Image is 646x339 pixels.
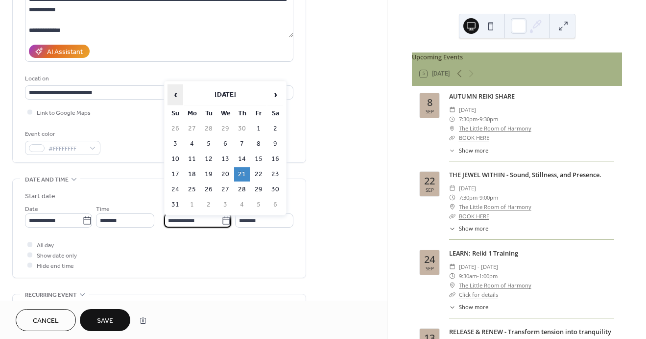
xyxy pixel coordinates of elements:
td: 23 [267,167,283,182]
th: Tu [201,106,216,121]
div: ​ [449,183,455,193]
th: Fr [251,106,266,121]
div: Sep [426,187,434,192]
td: 14 [234,152,250,166]
td: 17 [167,167,183,182]
span: - [478,193,479,202]
td: 9 [267,137,283,151]
span: › [268,85,283,104]
span: [DATE] [459,105,476,114]
td: 15 [251,152,266,166]
td: 22 [251,167,266,182]
div: ​ [449,114,455,124]
div: ​ [449,281,455,290]
div: ​ [449,211,455,221]
div: ​ [449,124,455,133]
span: Recurring event [25,290,77,300]
a: The Little Room of Harmony [459,124,531,133]
a: THE JEWEL WITHIN - Sound, Stillness, and Presence. [449,170,601,179]
th: Sa [267,106,283,121]
a: Click for details [459,291,498,298]
span: Link to Google Maps [37,108,91,118]
th: [DATE] [184,84,266,105]
td: 21 [234,167,250,182]
td: 8 [251,137,266,151]
td: 2 [201,198,216,212]
span: Time [96,204,110,214]
span: #FFFFFFFF [48,144,85,154]
span: ‹ [168,85,183,104]
span: 9:30am [459,271,477,281]
div: ​ [449,105,455,114]
a: RELEASE & RENEW - Transform tension into tranquility [449,327,611,336]
td: 10 [167,152,183,166]
div: 22 [424,176,435,186]
span: [DATE] [459,183,476,193]
button: ​Show more [449,225,488,233]
div: 8 [427,98,432,107]
span: Date and time [25,175,69,185]
span: All day [37,240,54,251]
td: 27 [217,183,233,197]
div: Sep [426,109,434,114]
span: - [477,271,479,281]
td: 13 [217,152,233,166]
td: 5 [201,137,216,151]
span: 7:30pm [459,193,478,202]
td: 26 [167,122,183,136]
div: ​ [449,202,455,211]
td: 4 [184,137,200,151]
div: Sep [426,266,434,271]
td: 26 [201,183,216,197]
th: Th [234,106,250,121]
span: - [478,114,479,124]
td: 25 [184,183,200,197]
div: Event color [25,129,98,139]
span: Show date only [37,251,77,261]
td: 24 [167,183,183,197]
td: 11 [184,152,200,166]
button: ​Show more [449,147,488,155]
a: AUTUMN REIKI SHARE [449,92,515,101]
a: The Little Room of Harmony [459,281,531,290]
div: Upcoming Events [412,52,622,62]
td: 4 [234,198,250,212]
td: 20 [217,167,233,182]
div: Start date [25,191,55,202]
td: 18 [184,167,200,182]
div: ​ [449,271,455,281]
td: 7 [234,137,250,151]
span: Show more [459,225,488,233]
div: ​ [449,290,455,299]
span: [DATE] - [DATE] [459,262,498,271]
td: 29 [251,183,266,197]
td: 28 [234,183,250,197]
button: ​Show more [449,303,488,312]
span: Show more [459,147,488,155]
td: 27 [184,122,200,136]
td: 28 [201,122,216,136]
div: ​ [449,303,455,312]
div: Location [25,74,291,84]
td: 6 [217,137,233,151]
th: Mo [184,106,200,121]
div: AI Assistant [47,47,83,57]
a: BOOK HERE [459,212,489,220]
a: LEARN: Reiki 1 Training [449,249,518,258]
div: ​ [449,147,455,155]
th: We [217,106,233,121]
span: 1:00pm [479,271,498,281]
td: 1 [251,122,266,136]
button: Cancel [16,309,76,331]
a: BOOK HERE [459,134,489,141]
td: 5 [251,198,266,212]
td: 30 [234,122,250,136]
td: 19 [201,167,216,182]
div: ​ [449,133,455,142]
td: 2 [267,122,283,136]
td: 1 [184,198,200,212]
td: 29 [217,122,233,136]
td: 12 [201,152,216,166]
th: Su [167,106,183,121]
